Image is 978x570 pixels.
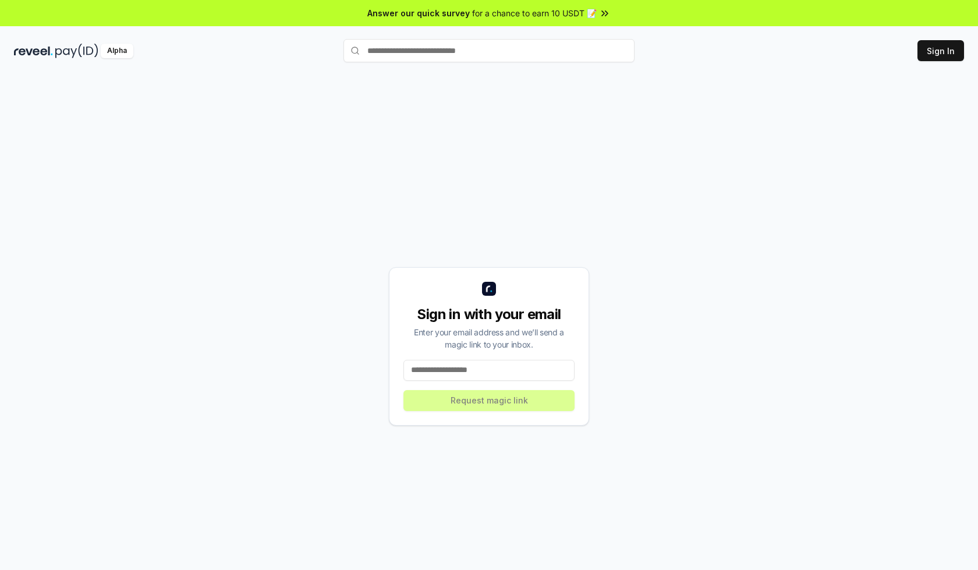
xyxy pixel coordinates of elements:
[482,282,496,296] img: logo_small
[367,7,470,19] span: Answer our quick survey
[403,326,575,351] div: Enter your email address and we’ll send a magic link to your inbox.
[55,44,98,58] img: pay_id
[101,44,133,58] div: Alpha
[403,305,575,324] div: Sign in with your email
[14,44,53,58] img: reveel_dark
[472,7,597,19] span: for a chance to earn 10 USDT 📝
[917,40,964,61] button: Sign In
